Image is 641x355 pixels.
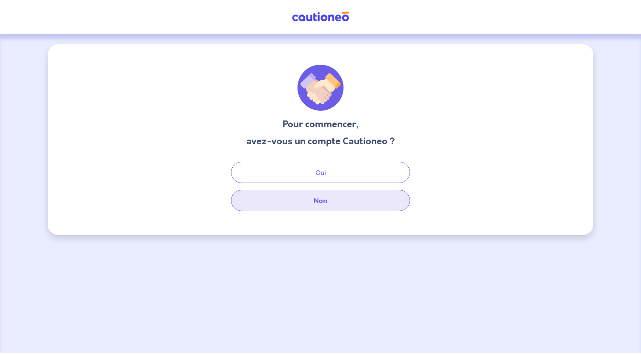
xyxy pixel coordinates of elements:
[289,11,352,22] img: Cautioneo
[297,65,344,111] img: illu_welcome.svg
[231,162,410,183] button: Oui
[231,190,410,211] button: Non
[246,117,395,131] h3: Pour commencer,
[246,135,395,148] h3: avez-vous un compte Cautioneo ?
